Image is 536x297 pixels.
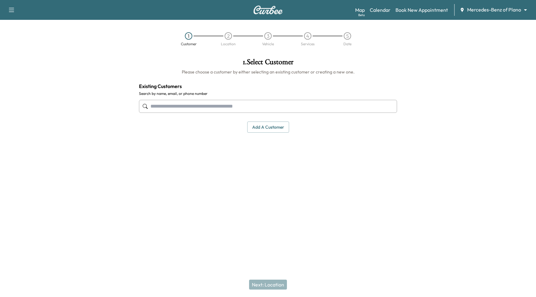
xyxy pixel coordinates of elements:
div: 5 [344,32,351,40]
span: Mercedes-Benz of Plano [467,6,521,13]
label: Search by name, email, or phone number [139,91,397,96]
div: 2 [225,32,232,40]
div: Customer [181,42,197,46]
div: Date [343,42,351,46]
div: Services [301,42,315,46]
a: Calendar [370,6,391,14]
img: Curbee Logo [253,6,283,14]
h4: Existing Customers [139,82,397,90]
div: Vehicle [262,42,274,46]
div: Location [221,42,236,46]
div: 3 [264,32,272,40]
button: Add a customer [247,122,289,133]
h1: 1 . Select Customer [139,58,397,69]
a: MapBeta [355,6,365,14]
div: Beta [358,13,365,17]
a: Book New Appointment [395,6,448,14]
div: 4 [304,32,311,40]
h6: Please choose a customer by either selecting an existing customer or creating a new one. [139,69,397,75]
div: 1 [185,32,192,40]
